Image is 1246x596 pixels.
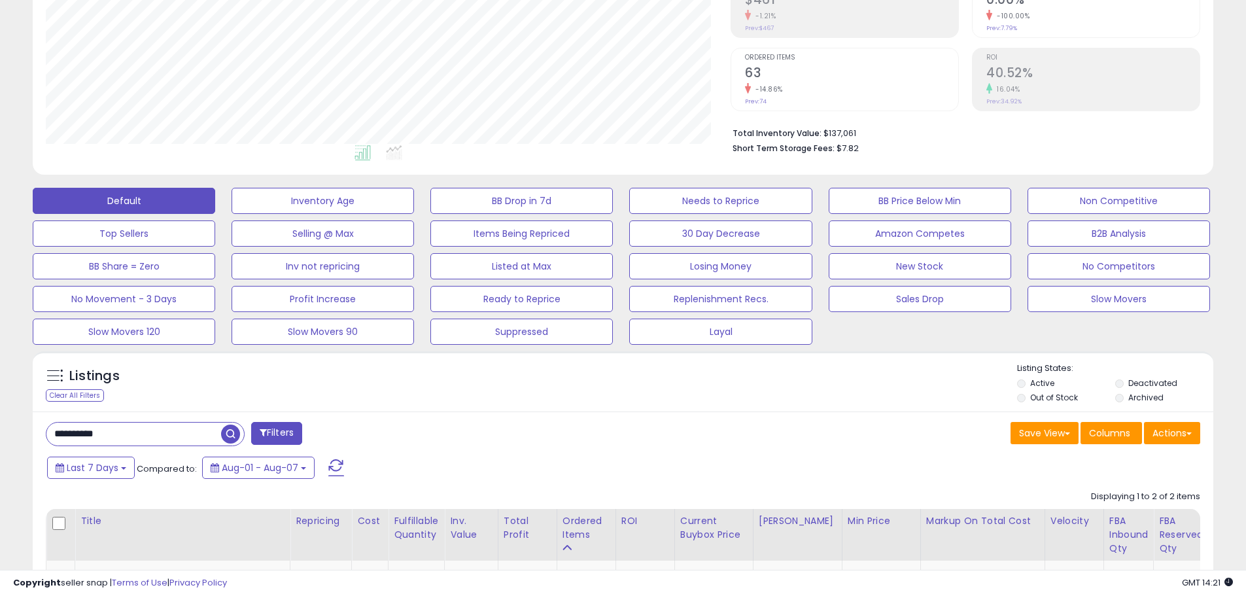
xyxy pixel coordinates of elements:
button: Non Competitive [1028,188,1210,214]
button: Losing Money [629,253,812,279]
button: Inv not repricing [232,253,414,279]
a: Privacy Policy [169,576,227,589]
strong: Copyright [13,576,61,589]
div: Title [80,514,285,528]
span: ROI [986,54,1200,61]
button: Save View [1011,422,1079,444]
button: Slow Movers 120 [33,319,215,345]
button: Suppressed [430,319,613,345]
small: -14.86% [751,84,783,94]
span: 2025-08-15 14:21 GMT [1182,576,1233,589]
button: Replenishment Recs. [629,286,812,312]
small: Prev: $467 [745,24,774,32]
div: [PERSON_NAME] [759,514,837,528]
small: Prev: 34.92% [986,97,1022,105]
div: Velocity [1050,514,1098,528]
div: FBA inbound Qty [1109,514,1149,555]
h5: Listings [69,367,120,385]
div: Current Buybox Price [680,514,748,542]
button: Slow Movers 90 [232,319,414,345]
button: Needs to Reprice [629,188,812,214]
small: -100.00% [992,11,1030,21]
h2: 63 [745,65,958,83]
button: Items Being Repriced [430,220,613,247]
span: Ordered Items [745,54,958,61]
button: Ready to Reprice [430,286,613,312]
button: Sales Drop [829,286,1011,312]
div: FBA Reserved Qty [1159,514,1203,555]
button: BB Drop in 7d [430,188,613,214]
button: Profit Increase [232,286,414,312]
button: Default [33,188,215,214]
li: $137,061 [733,124,1190,140]
button: BB Price Below Min [829,188,1011,214]
div: Inv. value [450,514,492,542]
p: Listing States: [1017,362,1213,375]
div: Min Price [848,514,915,528]
button: Amazon Competes [829,220,1011,247]
div: Cost [357,514,383,528]
span: Compared to: [137,463,197,475]
label: Out of Stock [1030,392,1078,403]
small: 16.04% [992,84,1020,94]
button: New Stock [829,253,1011,279]
div: Total Profit [504,514,551,542]
span: Columns [1089,427,1130,440]
span: Last 7 Days [67,461,118,474]
div: Markup on Total Cost [926,514,1039,528]
button: Inventory Age [232,188,414,214]
div: seller snap | | [13,577,227,589]
button: Columns [1081,422,1142,444]
button: BB Share = Zero [33,253,215,279]
h2: 40.52% [986,65,1200,83]
button: Aug-01 - Aug-07 [202,457,315,479]
b: Short Term Storage Fees: [733,143,835,154]
a: Terms of Use [112,576,167,589]
button: B2B Analysis [1028,220,1210,247]
label: Active [1030,377,1054,389]
button: Actions [1144,422,1200,444]
button: Top Sellers [33,220,215,247]
button: No Movement - 3 Days [33,286,215,312]
div: Displaying 1 to 2 of 2 items [1091,491,1200,503]
span: $7.82 [837,142,859,154]
div: Fulfillable Quantity [394,514,439,542]
div: Clear All Filters [46,389,104,402]
button: Last 7 Days [47,457,135,479]
b: Total Inventory Value: [733,128,822,139]
small: Prev: 7.79% [986,24,1017,32]
button: Filters [251,422,302,445]
button: No Competitors [1028,253,1210,279]
button: 30 Day Decrease [629,220,812,247]
button: Slow Movers [1028,286,1210,312]
small: Prev: 74 [745,97,767,105]
div: ROI [621,514,669,528]
div: Repricing [296,514,346,528]
label: Deactivated [1128,377,1177,389]
small: -1.21% [751,11,776,21]
button: Listed at Max [430,253,613,279]
div: Ordered Items [562,514,610,542]
th: The percentage added to the cost of goods (COGS) that forms the calculator for Min & Max prices. [920,509,1045,561]
button: Selling @ Max [232,220,414,247]
span: Aug-01 - Aug-07 [222,461,298,474]
button: Layal [629,319,812,345]
label: Archived [1128,392,1164,403]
